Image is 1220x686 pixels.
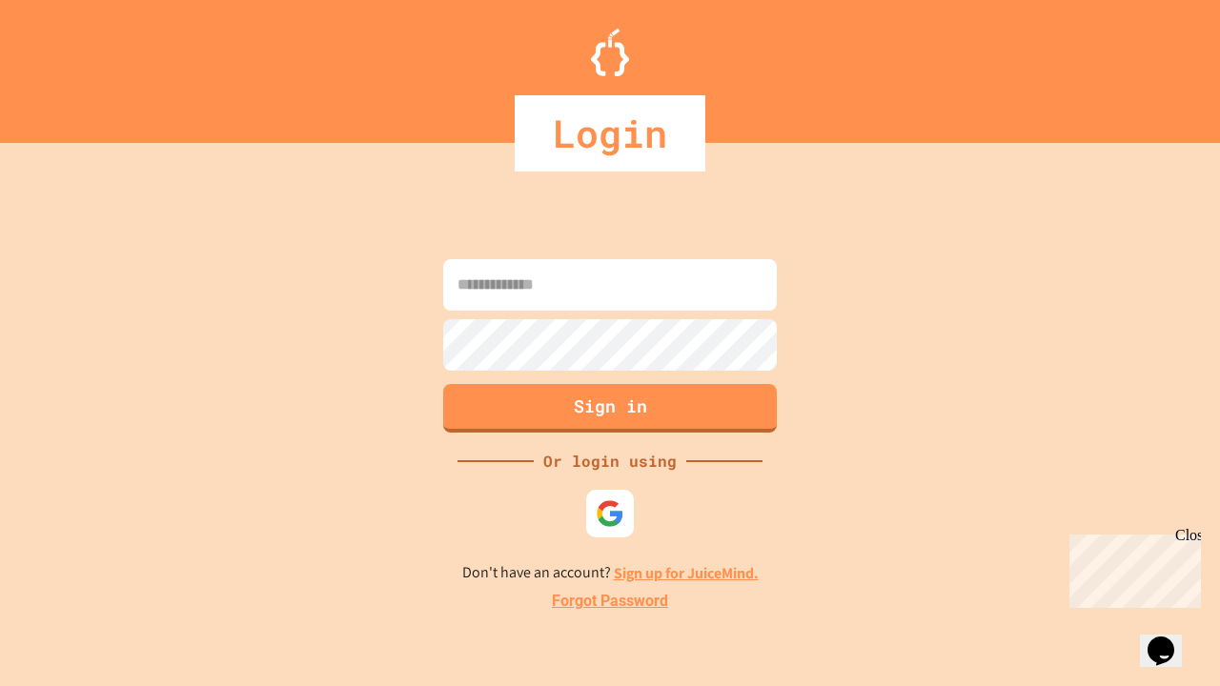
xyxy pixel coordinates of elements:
img: google-icon.svg [596,499,624,528]
iframe: chat widget [1062,527,1201,608]
div: Login [515,95,705,171]
div: Chat with us now!Close [8,8,132,121]
p: Don't have an account? [462,561,759,585]
img: Logo.svg [591,29,629,76]
a: Forgot Password [552,590,668,613]
button: Sign in [443,384,777,433]
div: Or login using [534,450,686,473]
iframe: chat widget [1140,610,1201,667]
a: Sign up for JuiceMind. [614,563,759,583]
